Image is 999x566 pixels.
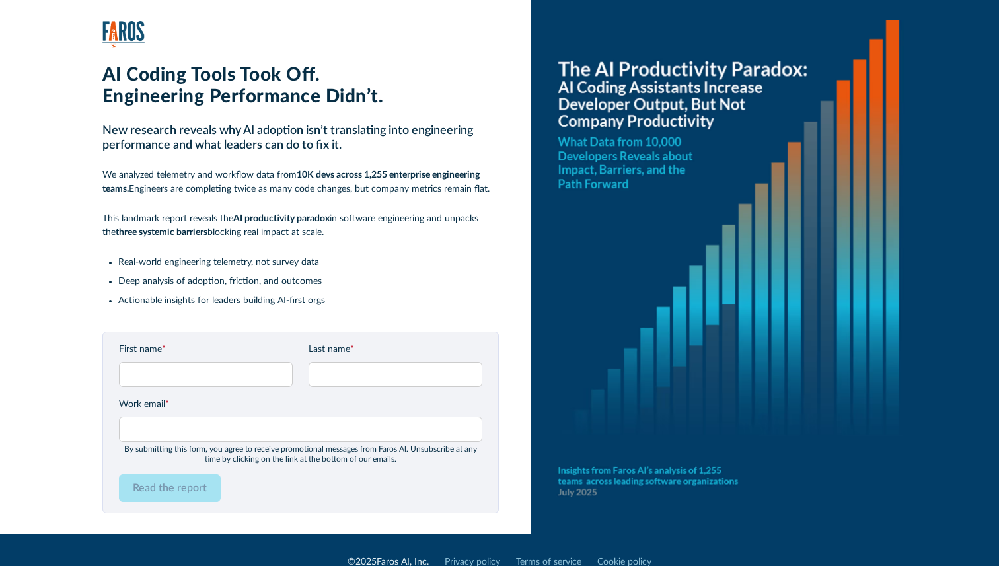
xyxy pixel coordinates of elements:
h1: AI Coding Tools Took Off. [102,64,499,87]
strong: three systemic barriers [116,228,207,237]
label: Work email [119,398,482,411]
h1: Engineering Performance Didn’t. [102,86,499,108]
input: Read the report [119,474,221,502]
li: Deep analysis of adoption, friction, and outcomes [118,275,499,289]
p: We analyzed telemetry and workflow data from Engineers are completing twice as many code changes,... [102,168,499,196]
p: This landmark report reveals the in software engineering and unpacks the blocking real impact at ... [102,212,499,240]
li: Real-world engineering telemetry, not survey data [118,256,499,269]
strong: AI productivity paradox [233,214,330,223]
h2: New research reveals why AI adoption isn’t translating into engineering performance and what lead... [102,124,499,153]
form: Email Form [119,343,482,502]
label: First name [119,343,293,357]
div: By submitting this form, you agree to receive promotional messages from Faros Al. Unsubscribe at ... [119,444,482,464]
label: Last name [309,343,482,357]
img: Faros Logo [102,21,145,48]
li: Actionable insights for leaders building AI-first orgs [118,294,499,308]
strong: 10K devs across 1,255 enterprise engineering teams. [102,170,480,194]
